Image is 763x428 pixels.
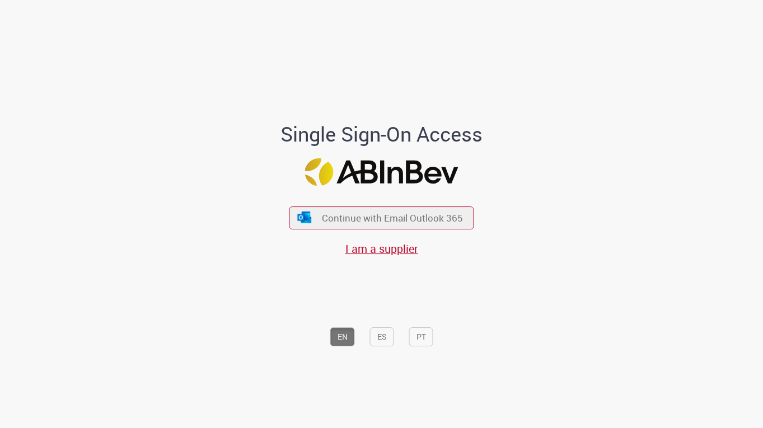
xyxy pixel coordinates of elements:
button: PT [409,327,433,346]
button: ícone Azure/Microsoft 360 Continue with Email Outlook 365 [289,206,474,229]
a: I am a supplier [345,241,418,256]
button: ES [370,327,394,346]
button: EN [330,327,355,346]
img: Logo ABInBev [305,158,458,186]
h1: Single Sign-On Access [226,123,537,145]
img: ícone Azure/Microsoft 360 [296,211,312,223]
span: Continue with Email Outlook 365 [322,211,463,224]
